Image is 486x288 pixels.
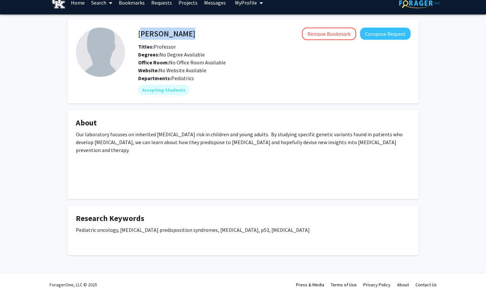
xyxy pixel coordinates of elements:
[138,51,205,58] span: No Degree Available
[360,28,411,40] button: Compose Request to John D'Orazio
[415,282,437,288] a: Contact Us
[171,75,194,81] span: Pediatrics
[76,214,411,223] h4: Research Keywords
[138,43,176,50] span: Professor
[138,85,189,95] mat-chip: Accepting Students
[138,59,169,66] b: Office Room:
[138,59,226,66] span: No Office Room Available
[76,118,411,128] h4: About
[138,43,154,50] b: Titles:
[76,28,125,77] img: Profile Picture
[76,130,411,191] div: Our laboratory focuses on inherited [MEDICAL_DATA] risk in children and young adults. By studying...
[138,28,195,40] h4: [PERSON_NAME]
[363,282,391,288] a: Privacy Policy
[296,282,324,288] a: Press & Media
[5,258,28,283] iframe: Chat
[138,67,206,74] span: No Website Available
[76,226,411,247] div: Pediatric oncology, [MEDICAL_DATA] predisposition syndromes, [MEDICAL_DATA], p53, [MEDICAL_DATA]
[138,75,171,81] b: Departments:
[397,282,409,288] a: About
[138,67,159,74] b: Website:
[302,28,356,40] button: Remove Bookmark
[138,51,159,58] b: Degrees:
[331,282,357,288] a: Terms of Use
